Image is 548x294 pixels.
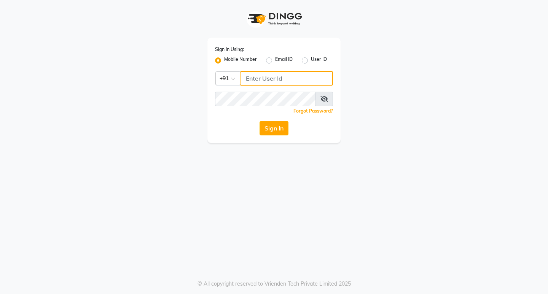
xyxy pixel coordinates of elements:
a: Forgot Password? [293,108,333,114]
label: Mobile Number [224,56,257,65]
label: Sign In Using: [215,46,244,53]
input: Username [241,71,333,86]
button: Sign In [260,121,288,135]
input: Username [215,92,316,106]
label: User ID [311,56,327,65]
img: logo1.svg [244,8,304,30]
label: Email ID [275,56,293,65]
